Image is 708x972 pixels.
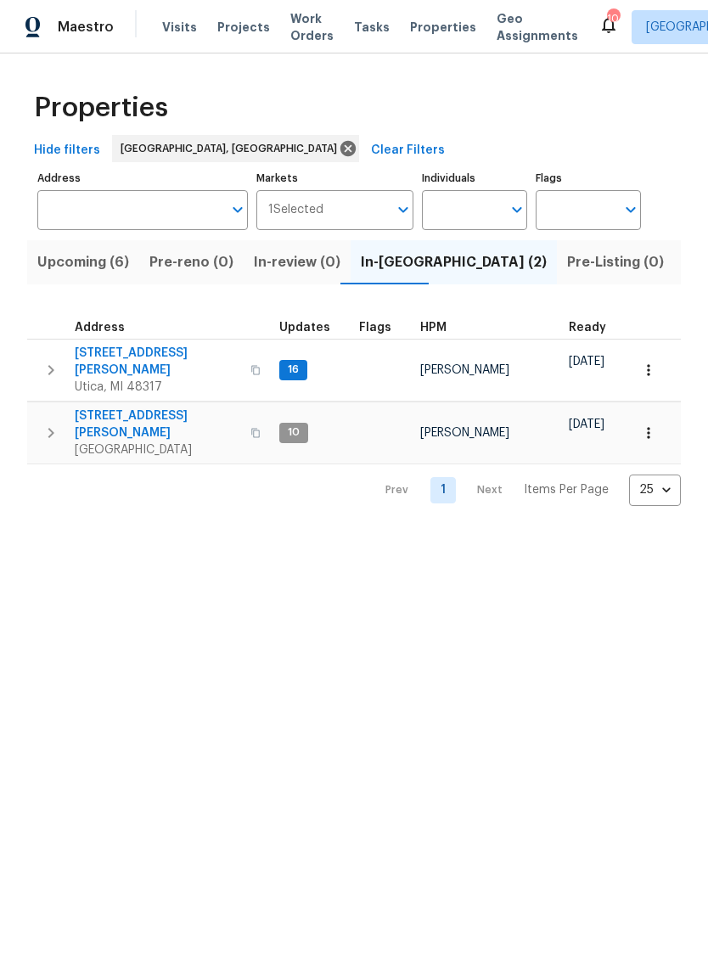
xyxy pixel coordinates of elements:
div: 25 [629,468,681,512]
button: Hide filters [27,135,107,166]
span: Utica, MI 48317 [75,379,240,396]
span: Maestro [58,19,114,36]
div: Earliest renovation start date (first business day after COE or Checkout) [569,322,621,334]
label: Flags [536,173,641,183]
label: Markets [256,173,414,183]
div: [GEOGRAPHIC_DATA], [GEOGRAPHIC_DATA] [112,135,359,162]
span: Properties [410,19,476,36]
span: Projects [217,19,270,36]
span: [PERSON_NAME] [420,427,509,439]
nav: Pagination Navigation [369,475,681,506]
span: HPM [420,322,447,334]
span: [PERSON_NAME] [420,364,509,376]
span: 1 Selected [268,203,323,217]
span: [DATE] [569,419,604,430]
p: Items Per Page [524,481,609,498]
span: 16 [281,362,306,377]
button: Open [505,198,529,222]
span: In-[GEOGRAPHIC_DATA] (2) [361,250,547,274]
span: [GEOGRAPHIC_DATA], [GEOGRAPHIC_DATA] [121,140,344,157]
a: Goto page 1 [430,477,456,503]
button: Open [226,198,250,222]
span: Work Orders [290,10,334,44]
span: Visits [162,19,197,36]
span: Hide filters [34,140,100,161]
button: Clear Filters [364,135,452,166]
span: [DATE] [569,356,604,368]
span: Tasks [354,21,390,33]
span: [GEOGRAPHIC_DATA] [75,441,240,458]
span: Geo Assignments [497,10,578,44]
span: Address [75,322,125,334]
span: [STREET_ADDRESS][PERSON_NAME] [75,407,240,441]
span: In-review (0) [254,250,340,274]
label: Individuals [422,173,527,183]
span: Clear Filters [371,140,445,161]
label: Address [37,173,248,183]
span: Pre-reno (0) [149,250,233,274]
span: Pre-Listing (0) [567,250,664,274]
button: Open [391,198,415,222]
span: [STREET_ADDRESS][PERSON_NAME] [75,345,240,379]
span: Ready [569,322,606,334]
span: Upcoming (6) [37,250,129,274]
span: Updates [279,322,330,334]
div: 10 [607,10,619,27]
span: Flags [359,322,391,334]
button: Open [619,198,643,222]
span: Properties [34,99,168,116]
span: 10 [281,425,306,440]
